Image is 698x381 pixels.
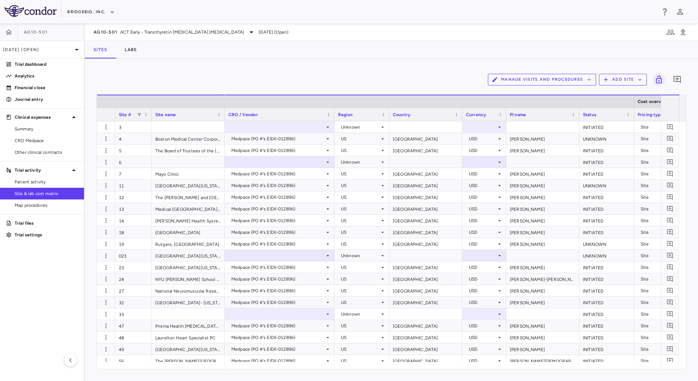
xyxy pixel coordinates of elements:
div: Medical [GEOGRAPHIC_DATA][US_STATE]- [GEOGRAPHIC_DATA] [152,203,225,214]
div: USD [469,355,497,367]
div: UNKNOWN [579,180,634,191]
div: UNKNOWN [579,133,634,144]
div: 47 [115,320,152,331]
div: INITIATED [579,156,634,168]
div: [PERSON_NAME] [506,320,579,331]
div: Medpace (PO #'s EIDX-012896) [231,355,325,367]
div: US [341,297,380,308]
div: The [PERSON_NAME] and [GEOGRAPHIC_DATA] [152,191,225,203]
div: [PERSON_NAME] [506,285,579,296]
span: Cost overview [638,99,669,104]
div: USD [469,262,497,273]
button: Add comment [665,239,675,249]
button: Add comment [665,134,675,144]
div: [GEOGRAPHIC_DATA] [389,180,462,191]
button: Add comment [671,73,683,86]
div: US [341,215,380,226]
div: USD [469,168,497,180]
div: [GEOGRAPHIC_DATA][US_STATE] - [GEOGRAPHIC_DATA] [152,262,225,273]
span: Other clinical contracts [15,149,78,156]
div: [GEOGRAPHIC_DATA] [389,203,462,214]
div: [PERSON_NAME] [506,297,579,308]
div: US [341,343,380,355]
div: US [341,180,380,191]
div: [GEOGRAPHIC_DATA] [389,145,462,156]
div: Site [641,156,679,168]
svg: Add comment [667,135,674,142]
div: Medpace (PO #'s EIDX-012896) [231,145,325,156]
div: [PERSON_NAME] [506,332,579,343]
svg: Add comment [667,123,674,130]
p: Journal entry [15,96,78,103]
button: Add comment [665,309,675,319]
svg: Add comment [667,229,674,236]
div: UNKNOWN [579,238,634,249]
div: Site [641,145,679,156]
img: logo-full-BYUhSk78.svg [4,5,57,17]
div: Site [641,308,679,320]
div: US [341,203,380,215]
div: Medpace (PO #'s EIDX-012896) [231,297,325,308]
div: [PERSON_NAME] [506,145,579,156]
svg: Add comment [673,75,682,84]
div: INITIATED [579,203,634,214]
div: USD [469,273,497,285]
div: 5 [115,145,152,156]
button: BridgeBio, Inc. [67,6,115,18]
span: CRO / Vendor [228,112,258,117]
div: INITIATED [579,145,634,156]
svg: Add comment [667,275,674,282]
div: [GEOGRAPHIC_DATA] [389,332,462,343]
p: Trial dashboard [15,61,78,68]
div: USD [469,226,497,238]
div: INITIATED [579,121,634,133]
div: [PERSON_NAME] [506,343,579,355]
div: US [341,238,380,250]
div: [GEOGRAPHIC_DATA][US_STATE] [152,180,225,191]
svg: Add comment [667,205,674,212]
div: INITIATED [579,320,634,331]
div: US [341,332,380,343]
div: USD [469,191,497,203]
div: USD [469,332,497,343]
p: Trial files [15,220,78,226]
div: [GEOGRAPHIC_DATA] [389,285,462,296]
div: The [PERSON_NAME][GEOGRAPHIC_DATA] [152,355,225,366]
div: US [341,262,380,273]
svg: Add comment [667,170,674,177]
p: Clinical expenses [15,114,69,121]
div: [GEOGRAPHIC_DATA] [389,215,462,226]
p: Financial close [15,84,78,91]
div: Site [641,355,679,367]
div: 7 [115,168,152,179]
div: INITIATED [579,343,634,355]
div: US [341,133,380,145]
div: INITIATED [579,273,634,285]
div: Unknown [341,308,380,320]
div: 33 [115,308,152,320]
svg: Add comment [667,287,674,294]
svg: Add comment [667,194,674,201]
div: [GEOGRAPHIC_DATA] [389,238,462,249]
button: Add comment [665,321,675,331]
span: Site & lab cost matrix [15,190,78,197]
div: 19 [115,238,152,249]
div: [PERSON_NAME] [506,168,579,179]
div: Medpace (PO #'s EIDX-012896) [231,191,325,203]
svg: Add comment [667,159,674,165]
div: INITIATED [579,297,634,308]
span: Summary [15,126,78,132]
button: Add comment [665,216,675,225]
p: [DATE] (Open) [3,46,72,53]
button: Add Site [599,74,647,85]
div: Site [641,320,679,332]
span: Patient activity [15,179,78,185]
div: USD [469,297,497,308]
div: US [341,285,380,297]
div: INITIATED [579,168,634,179]
div: 12 [115,191,152,203]
div: Medpace (PO #'s EIDX-012896) [231,273,325,285]
button: Add comment [665,344,675,354]
div: Unknown [341,156,380,168]
svg: Add comment [667,147,674,154]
